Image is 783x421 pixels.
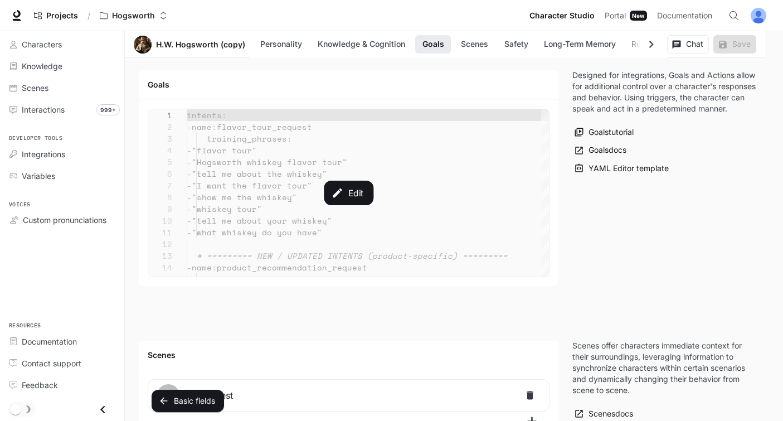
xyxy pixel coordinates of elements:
span: Knowledge [22,60,62,72]
a: Contact support [4,354,120,373]
button: Knowledge & Cognition [312,35,411,54]
button: Basic fields [152,390,224,412]
a: Documentation [653,4,721,27]
span: Characters [22,38,62,50]
a: Go to projects [29,4,83,27]
span: Scenes [22,82,48,94]
span: Bottle-Test [188,389,520,402]
a: Feedback [4,375,120,395]
a: PortalNew [600,4,651,27]
a: Documentation [4,332,120,351]
h4: Goals [148,79,549,90]
a: Variables [4,166,120,186]
button: Safety [498,35,534,54]
p: Scenes offer characters immediate context for their surroundings, leveraging information to synch... [572,340,756,396]
a: Custom pronunciations [4,210,120,230]
a: Goalsdocs [572,141,629,159]
span: Interactions [22,104,65,115]
button: Edit [324,181,373,205]
div: New [630,11,647,21]
span: Portal [605,9,626,23]
span: Variables [22,170,55,182]
a: H.W. Hogsworth (copy) [156,41,245,49]
span: Documentation [657,9,712,23]
button: Chat [667,35,709,54]
div: / [83,10,95,22]
button: Long-Term Memory [538,35,621,54]
span: Dark mode toggle [10,403,21,415]
span: 999+ [96,104,120,115]
button: YAML Editor template [572,159,672,178]
div: Avatar image [134,36,152,54]
button: Open workspace menu [95,4,172,27]
span: Custom pronunciations [23,214,106,226]
button: User avatar [747,4,770,27]
span: Documentation [22,336,77,347]
button: Goalstutorial [572,123,636,142]
button: Relationships [626,35,688,54]
button: Close drawer [90,398,115,421]
button: Open Command Menu [723,4,745,27]
p: Designed for integrations, Goals and Actions allow for additional control over a character's resp... [572,70,756,114]
span: Integrations [22,148,65,160]
button: Open character avatar dialog [134,36,152,54]
p: Hogsworth [112,11,155,21]
span: Contact support [22,357,81,369]
a: Knowledge [4,56,120,76]
button: Scenes [455,35,494,54]
span: Character Studio [529,9,595,23]
a: Scenes [4,78,120,98]
button: Personality [255,35,308,54]
h4: Scenes [148,350,549,361]
a: Interactions [4,100,120,119]
span: Feedback [22,379,58,391]
button: Goals [415,35,451,54]
span: Projects [46,11,78,21]
a: Character Studio [525,4,599,27]
a: Integrations [4,144,120,164]
img: User avatar [751,8,766,23]
a: Characters [4,35,120,54]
